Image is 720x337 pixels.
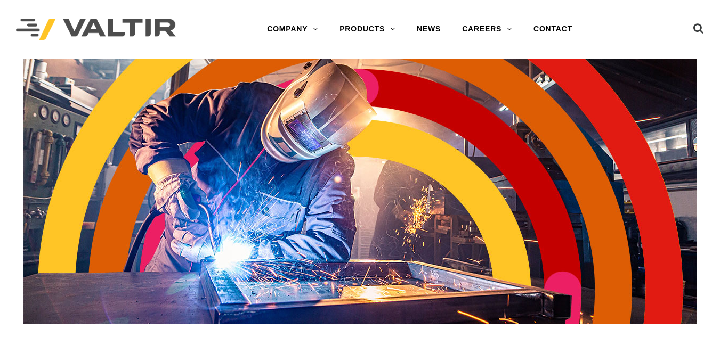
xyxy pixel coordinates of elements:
[451,19,523,40] a: CAREERS
[23,59,697,324] img: Header_Timeline
[16,19,176,40] img: Valtir
[256,19,329,40] a: COMPANY
[523,19,583,40] a: CONTACT
[329,19,406,40] a: PRODUCTS
[406,19,451,40] a: NEWS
